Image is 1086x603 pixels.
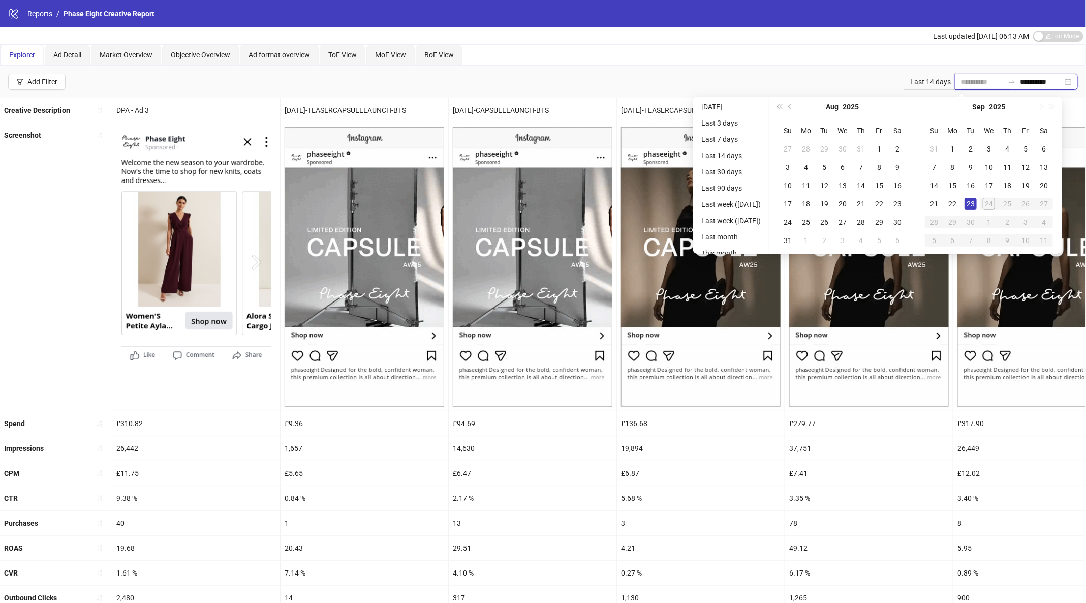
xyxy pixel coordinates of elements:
div: 4 [1001,143,1013,155]
div: 1 [983,216,995,228]
div: 9.38 % [112,486,280,510]
td: 2025-08-17 [779,195,797,213]
div: 2 [1001,216,1013,228]
div: 21 [928,198,940,210]
div: 31 [782,234,794,247]
div: 6 [891,234,904,247]
td: 2025-10-05 [925,231,943,250]
button: Choose a year [989,97,1006,117]
th: Fr [870,122,888,140]
td: 2025-09-02 [961,140,980,158]
div: 8 [983,234,995,247]
img: Screenshot 6938599102306 [453,127,612,407]
span: sort-ascending [96,445,103,452]
div: 7 [928,161,940,173]
div: £6.47 [449,461,616,486]
div: 1 [800,234,812,247]
div: 28 [800,143,812,155]
div: 3 [1019,216,1032,228]
td: 2025-10-09 [998,231,1016,250]
td: 2025-09-22 [943,195,961,213]
div: 14 [928,179,940,192]
div: £11.75 [112,461,280,486]
div: 27 [836,216,849,228]
td: 2025-09-01 [797,231,815,250]
td: 2025-09-19 [1016,176,1035,195]
div: 18 [800,198,812,210]
td: 2025-08-19 [815,195,833,213]
span: MoF View [375,51,406,59]
div: £5.65 [281,461,448,486]
div: £279.77 [785,411,953,436]
td: 2025-08-11 [797,176,815,195]
button: Last year (Control + left) [773,97,785,117]
td: 2025-08-31 [925,140,943,158]
div: 26 [1019,198,1032,210]
div: 29 [818,143,830,155]
td: 2025-08-05 [815,158,833,176]
td: 2025-08-13 [833,176,852,195]
span: sort-ascending [96,132,103,139]
span: filter [16,78,23,85]
span: Explorer [9,51,35,59]
span: Phase Eight Creative Report [64,10,154,18]
li: / [56,8,59,19]
div: 19,894 [617,436,785,461]
td: 2025-10-02 [998,213,1016,231]
div: 3 [782,161,794,173]
div: 20 [836,198,849,210]
div: 49.12 [785,536,953,560]
td: 2025-09-23 [961,195,980,213]
td: 2025-08-06 [833,158,852,176]
td: 2025-09-30 [961,213,980,231]
span: sort-ascending [96,520,103,527]
td: 2025-07-27 [779,140,797,158]
div: 4 [855,234,867,247]
div: 5 [873,234,885,247]
th: Fr [1016,122,1035,140]
td: 2025-09-20 [1035,176,1053,195]
div: 26 [818,216,830,228]
div: 5.68 % [617,486,785,510]
b: ROAS [4,544,23,552]
span: Ad format overview [249,51,310,59]
td: 2025-08-25 [797,213,815,231]
div: 1 [946,143,958,155]
td: 2025-08-03 [779,158,797,176]
div: 17 [983,179,995,192]
th: Su [925,122,943,140]
span: sort-ascending [96,495,103,502]
img: Screenshot 6938601232106 [789,127,949,407]
div: 19 [1019,179,1032,192]
div: 9 [1001,234,1013,247]
td: 2025-09-05 [1016,140,1035,158]
span: Last updated [DATE] 06:13 AM [933,32,1029,40]
td: 2025-09-02 [815,231,833,250]
li: Last 14 days [697,149,765,162]
th: Sa [1035,122,1053,140]
div: Last 14 days [904,74,955,90]
td: 2025-08-23 [888,195,907,213]
td: 2025-08-04 [797,158,815,176]
div: 7 [965,234,977,247]
b: Screenshot [4,131,41,139]
div: 23 [891,198,904,210]
td: 2025-09-12 [1016,158,1035,176]
li: Last 7 days [697,133,765,145]
div: 30 [891,216,904,228]
div: 1,657 [281,436,448,461]
div: 78 [785,511,953,535]
span: sort-ascending [96,569,103,577]
b: Outbound Clicks [4,594,57,602]
div: 2 [965,143,977,155]
div: 6 [836,161,849,173]
div: 18 [1001,179,1013,192]
div: 16 [891,179,904,192]
td: 2025-09-14 [925,176,943,195]
div: 8 [946,161,958,173]
td: 2025-10-07 [961,231,980,250]
div: 19 [818,198,830,210]
td: 2025-09-07 [925,158,943,176]
div: 11 [1038,234,1050,247]
div: £7.41 [785,461,953,486]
